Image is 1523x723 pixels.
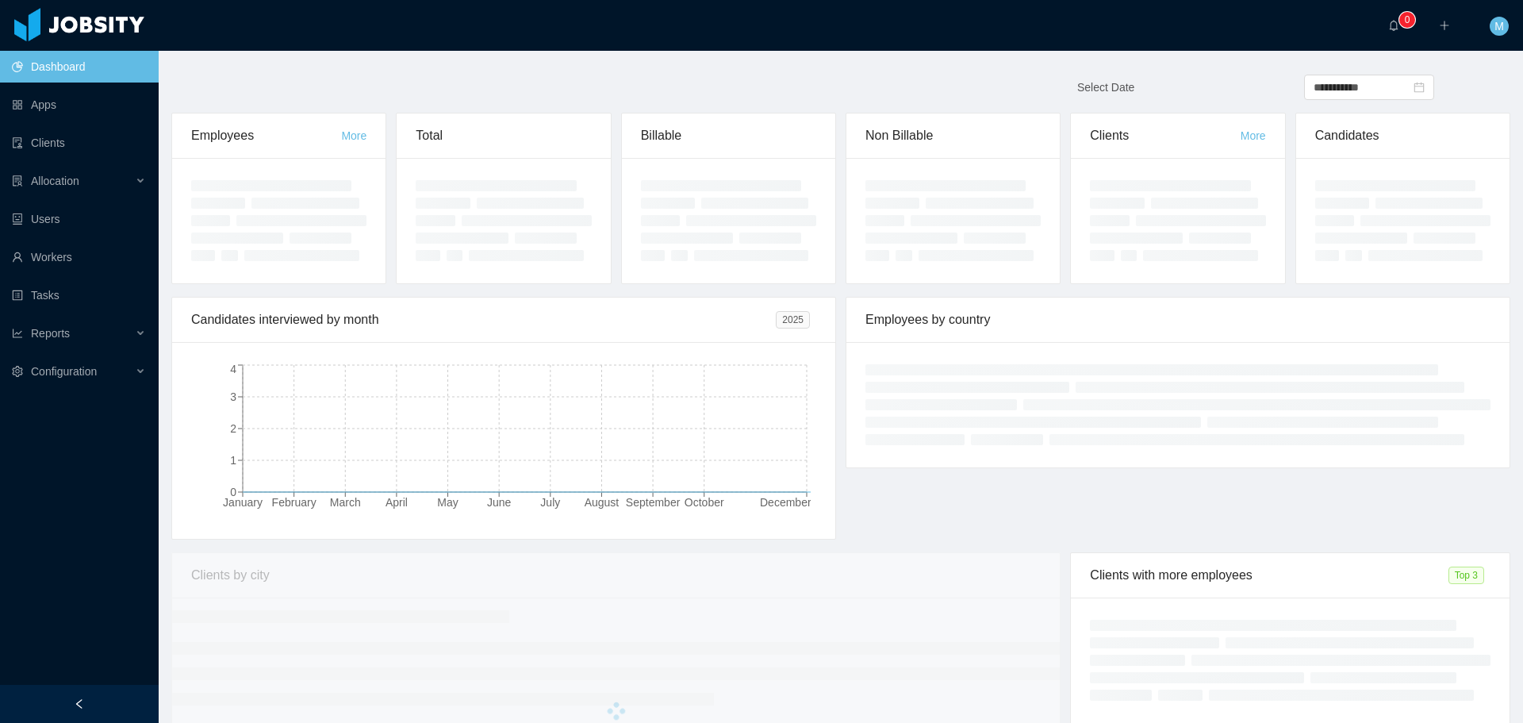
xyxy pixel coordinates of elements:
div: Employees [191,113,341,158]
i: icon: solution [12,175,23,187]
i: icon: bell [1388,20,1399,31]
tspan: July [540,496,560,509]
div: Candidates interviewed by month [191,298,776,342]
tspan: 4 [230,363,236,375]
span: Reports [31,327,70,340]
tspan: June [487,496,512,509]
i: icon: calendar [1414,82,1425,93]
a: icon: userWorkers [12,241,146,273]
tspan: 0 [230,486,236,498]
tspan: February [272,496,316,509]
a: More [341,129,366,142]
tspan: April [386,496,408,509]
span: 2025 [776,311,810,329]
a: More [1241,129,1266,142]
span: Top 3 [1448,567,1484,584]
tspan: October [685,496,724,509]
a: icon: appstoreApps [12,89,146,121]
a: icon: robotUsers [12,203,146,235]
span: Select Date [1077,81,1134,94]
tspan: 1 [230,454,236,467]
div: Billable [641,113,816,158]
tspan: March [330,496,361,509]
div: Candidates [1315,113,1490,158]
i: icon: setting [12,366,23,377]
span: Configuration [31,365,97,378]
i: icon: line-chart [12,328,23,339]
tspan: December [760,496,811,509]
span: M [1494,17,1504,36]
a: icon: pie-chartDashboard [12,51,146,83]
tspan: 2 [230,422,236,435]
tspan: September [626,496,681,509]
div: Total [416,113,591,158]
div: Employees by country [865,298,1490,342]
a: icon: profileTasks [12,279,146,311]
div: Non Billable [865,113,1041,158]
tspan: January [223,496,263,509]
sup: 0 [1399,12,1415,28]
div: Clients [1090,113,1240,158]
i: icon: plus [1439,20,1450,31]
tspan: May [437,496,458,509]
tspan: August [585,496,620,509]
tspan: 3 [230,390,236,403]
div: Clients with more employees [1090,553,1448,598]
a: icon: auditClients [12,127,146,159]
span: Allocation [31,175,79,187]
